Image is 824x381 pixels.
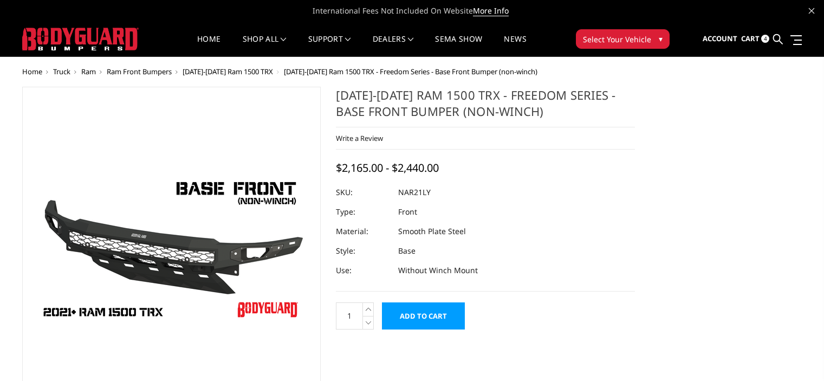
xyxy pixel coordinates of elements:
a: Truck [53,67,70,76]
img: 2021-2024 Ram 1500 TRX - Freedom Series - Base Front Bumper (non-winch) [36,173,307,326]
a: News [504,35,526,56]
button: Select Your Vehicle [576,29,670,49]
span: ▾ [659,33,663,44]
a: Dealers [373,35,414,56]
dt: Style: [336,241,390,261]
a: Home [22,67,42,76]
img: BODYGUARD BUMPERS [22,28,139,50]
a: Account [703,24,737,54]
span: 4 [761,35,769,43]
a: Ram [81,67,96,76]
a: [DATE]-[DATE] Ram 1500 TRX [183,67,273,76]
a: Write a Review [336,133,383,143]
a: Home [197,35,220,56]
a: Ram Front Bumpers [107,67,172,76]
span: $2,165.00 - $2,440.00 [336,160,439,175]
span: Account [703,34,737,43]
dd: NAR21LY [398,183,431,202]
dt: SKU: [336,183,390,202]
span: Select Your Vehicle [583,34,651,45]
a: Support [308,35,351,56]
dd: Front [398,202,417,222]
dt: Type: [336,202,390,222]
dd: Base [398,241,416,261]
dt: Material: [336,222,390,241]
a: shop all [243,35,287,56]
span: [DATE]-[DATE] Ram 1500 TRX - Freedom Series - Base Front Bumper (non-winch) [284,67,537,76]
dd: Without Winch Mount [398,261,478,280]
a: More Info [473,5,509,16]
dt: Use: [336,261,390,280]
dd: Smooth Plate Steel [398,222,466,241]
h1: [DATE]-[DATE] Ram 1500 TRX - Freedom Series - Base Front Bumper (non-winch) [336,87,635,127]
input: Add to Cart [382,302,465,330]
a: SEMA Show [435,35,482,56]
span: Cart [741,34,760,43]
a: Cart 4 [741,24,769,54]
